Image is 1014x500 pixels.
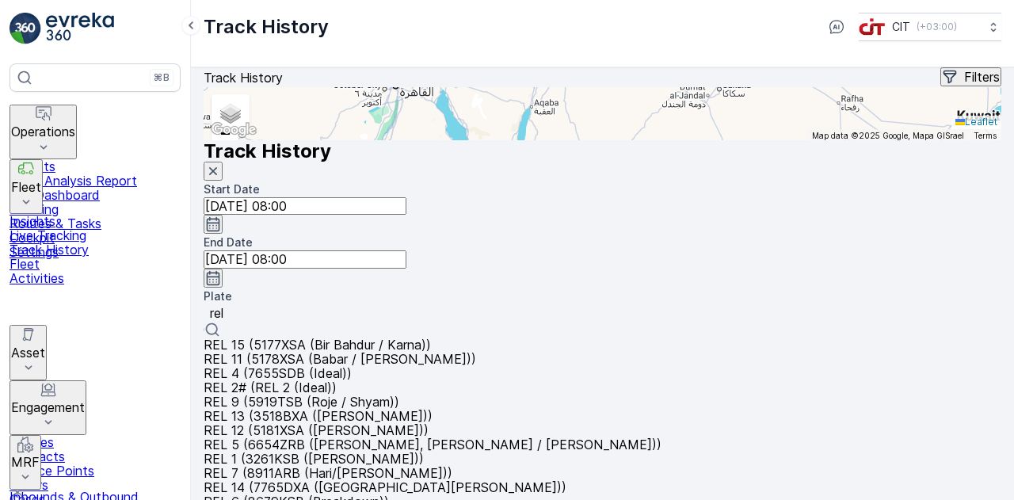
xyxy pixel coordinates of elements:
[46,13,114,44] img: logo_light-DOdMpM7g.png
[204,182,260,196] label: Start Date
[204,365,352,381] span: REL 4 (7655SDB (Ideal))
[204,250,406,268] input: dd/mm/yyyy
[204,451,424,467] span: REL 1 (3261KSB ([PERSON_NAME]))
[154,71,170,84] p: ⌘B
[208,120,260,140] img: Google
[812,131,964,140] span: Map data ©2025 Google, Mapa GISrael
[940,67,1001,86] button: Filters
[204,437,661,452] span: REL 5 (6654ZRB ([PERSON_NAME], [PERSON_NAME] / [PERSON_NAME]))
[10,435,41,490] button: MRF
[11,180,41,194] p: Fleet
[204,408,433,424] span: REL 13 (3518BXA ([PERSON_NAME]))
[10,325,47,380] button: Asset
[892,19,910,35] p: CIT
[955,116,997,128] a: Leaflet
[204,380,337,395] span: REL 2# (REL 2 (Ideal))
[11,124,75,139] p: Operations
[204,235,253,249] label: End Date
[859,13,1001,41] button: CIT(+03:00)
[859,18,886,36] img: cit-logo_pOk6rL0.png
[213,96,248,131] a: Layers
[10,380,86,435] button: Engagement
[204,479,566,495] span: REL 14 (7765DXA ([GEOGRAPHIC_DATA][PERSON_NAME]))
[204,140,1001,162] h2: Track History
[11,455,40,469] p: MRF
[10,159,43,214] button: Fleet
[11,400,85,414] p: Engagement
[204,394,399,410] span: REL 9 (5919TSB (Roje / Shyam))
[208,120,260,140] a: Open this area in Google Maps (opens a new window)
[204,337,431,353] span: REL 15 (5177XSA (Bir Bahdur / Karna))
[204,14,329,40] p: Track History
[204,71,283,85] p: Track History
[10,271,181,285] a: Activities
[204,197,406,215] input: dd/mm/yyyy
[10,257,181,271] a: Fleet
[10,242,181,257] a: Track History
[204,422,429,438] span: REL 12 (5181XSA ([PERSON_NAME]))
[10,228,181,242] a: Live Tracking
[10,13,41,44] img: logo
[204,289,232,303] label: Plate
[917,21,957,33] p: ( +03:00 )
[11,345,45,360] p: Asset
[10,214,181,228] a: Insights
[223,87,285,101] p: On The Move
[10,105,77,159] button: Operations
[964,70,1000,84] p: Filters
[204,465,452,481] span: REL 7 (8911ARB (Hari/[PERSON_NAME]))
[204,351,476,367] span: REL 11 (5178XSA (Babar / [PERSON_NAME]))
[974,131,997,140] a: Terms (opens in new tab)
